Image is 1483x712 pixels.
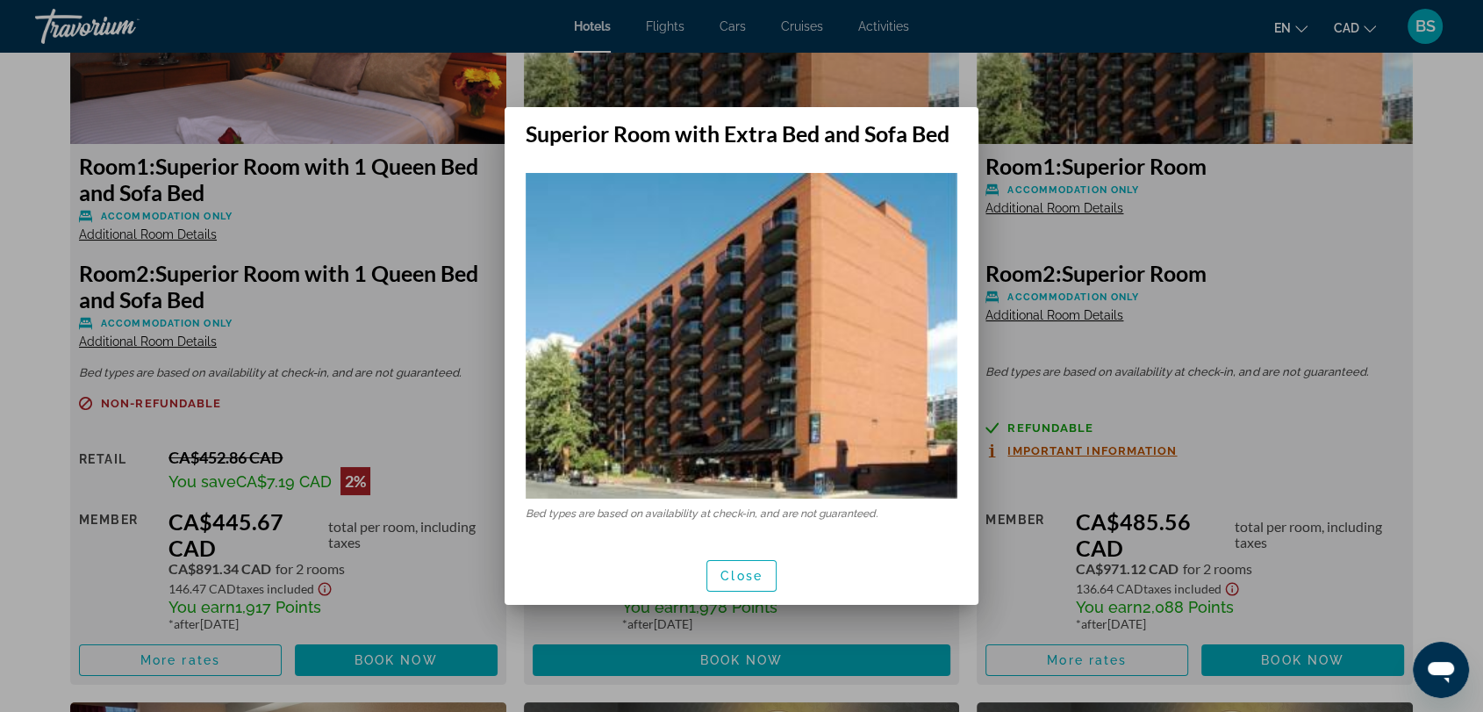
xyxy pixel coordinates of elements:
img: Superior Room with Extra Bed and Sofa Bed [526,173,957,499]
span: Close [720,569,763,583]
button: Close [706,560,777,592]
p: Bed types are based on availability at check-in, and are not guaranteed. [526,507,957,520]
h2: Superior Room with Extra Bed and Sofa Bed [505,107,978,147]
iframe: Button to launch messaging window [1413,642,1469,698]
